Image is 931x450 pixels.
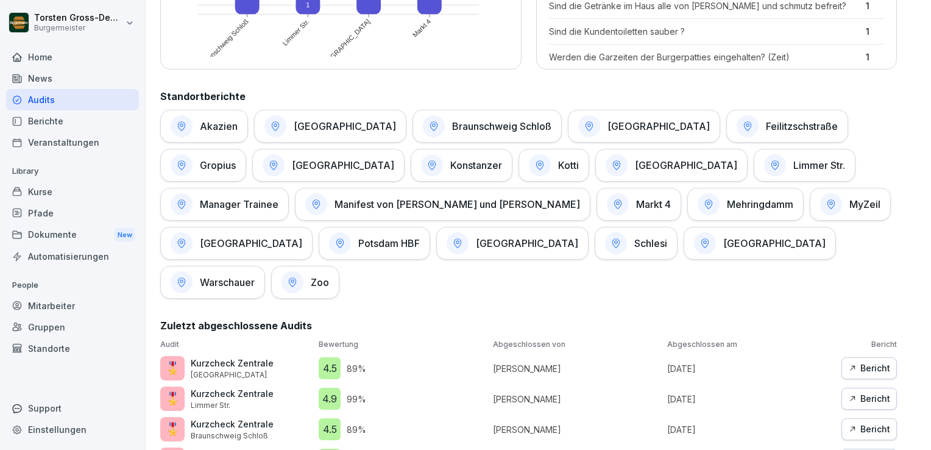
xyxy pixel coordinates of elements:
[6,338,139,359] a: Standorte
[319,357,341,379] div: 4.5
[493,393,661,405] p: [PERSON_NAME]
[866,51,884,63] p: 1
[200,159,236,171] h1: Gropius
[347,393,366,405] p: 99 %
[793,159,845,171] h1: Limmer Str.
[667,423,835,436] p: [DATE]
[160,188,289,221] a: Manager Trainee
[636,198,671,210] h1: Markt 4
[635,159,737,171] h1: [GEOGRAPHIC_DATA]
[160,89,897,104] h2: Standortberichte
[191,418,274,430] p: Kurzcheck Zentrale
[254,110,406,143] a: [GEOGRAPHIC_DATA]
[191,387,274,400] p: Kurzcheck Zentrale
[200,276,255,288] h1: Warschauer
[841,418,897,440] button: Bericht
[191,400,274,411] p: Limmer Str.
[199,18,250,69] text: Braunschweig Schloß
[684,227,836,260] a: [GEOGRAPHIC_DATA]
[6,110,139,132] div: Berichte
[667,393,835,405] p: [DATE]
[6,316,139,338] a: Gruppen
[34,24,123,32] p: Burgermeister
[6,246,139,267] a: Automatisierungen
[6,276,139,295] p: People
[294,120,396,132] h1: [GEOGRAPHIC_DATA]
[766,120,838,132] h1: Feilitzschstraße
[311,276,329,288] h1: Zoo
[6,68,139,89] a: News
[595,227,678,260] a: Schlesi
[6,224,139,246] div: Dokumente
[165,420,180,438] p: 🎖️
[549,25,860,38] p: Sind die Kundentoiletten sauber ?
[295,188,590,221] a: Manifest von [PERSON_NAME] und [PERSON_NAME]
[596,188,681,221] a: Markt 4
[411,149,512,182] a: Konstanzer
[549,51,860,63] p: Werden die Garzeiten der Burgerpatties eingehalten? (Zeit)
[317,18,372,72] text: [GEOGRAPHIC_DATA]
[200,237,302,249] h1: [GEOGRAPHIC_DATA]
[667,339,835,350] p: Abgeschlossen am
[319,339,487,350] p: Bewertung
[358,237,420,249] h1: Potsdam HBF
[6,132,139,153] a: Veranstaltungen
[452,120,551,132] h1: Braunschweig Schloß
[519,149,589,182] a: Kotti
[6,46,139,68] a: Home
[810,188,891,221] a: MyZeil
[200,120,238,132] h1: Akazien
[6,224,139,246] a: DokumenteNew
[6,398,139,419] div: Support
[347,362,366,375] p: 89 %
[866,25,884,38] p: 1
[319,418,341,440] div: 4.5
[6,419,139,440] a: Einstellungen
[200,198,278,210] h1: Manager Trainee
[595,149,748,182] a: [GEOGRAPHIC_DATA]
[191,430,274,441] p: Braunschweig Schloß
[667,362,835,375] p: [DATE]
[726,110,848,143] a: Feilitzschstraße
[6,295,139,316] a: Mitarbeiter
[848,392,890,405] div: Bericht
[160,110,248,143] a: Akazien
[754,149,855,182] a: Limmer Str.
[160,149,246,182] a: Gropius
[436,227,589,260] a: [GEOGRAPHIC_DATA]
[412,110,562,143] a: Braunschweig Schloß
[6,181,139,202] a: Kurse
[493,339,661,350] p: Abgeschlossen von
[412,18,433,38] text: Markt 4
[191,357,274,370] p: Kurzcheck Zentrale
[160,318,897,333] h2: Zuletzt abgeschlossene Audits
[607,120,710,132] h1: [GEOGRAPHIC_DATA]
[335,198,580,210] h1: Manifest von [PERSON_NAME] und [PERSON_NAME]
[160,227,313,260] a: [GEOGRAPHIC_DATA]
[6,202,139,224] a: Pfade
[319,227,430,260] a: Potsdam HBF
[841,388,897,410] button: Bericht
[476,237,578,249] h1: [GEOGRAPHIC_DATA]
[493,423,661,436] p: [PERSON_NAME]
[687,188,804,221] a: Mehringdamm
[6,89,139,110] a: Audits
[191,370,274,380] p: [GEOGRAPHIC_DATA]
[558,159,579,171] h1: Kotti
[347,423,366,436] p: 89 %
[568,110,720,143] a: [GEOGRAPHIC_DATA]
[252,149,405,182] a: [GEOGRAPHIC_DATA]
